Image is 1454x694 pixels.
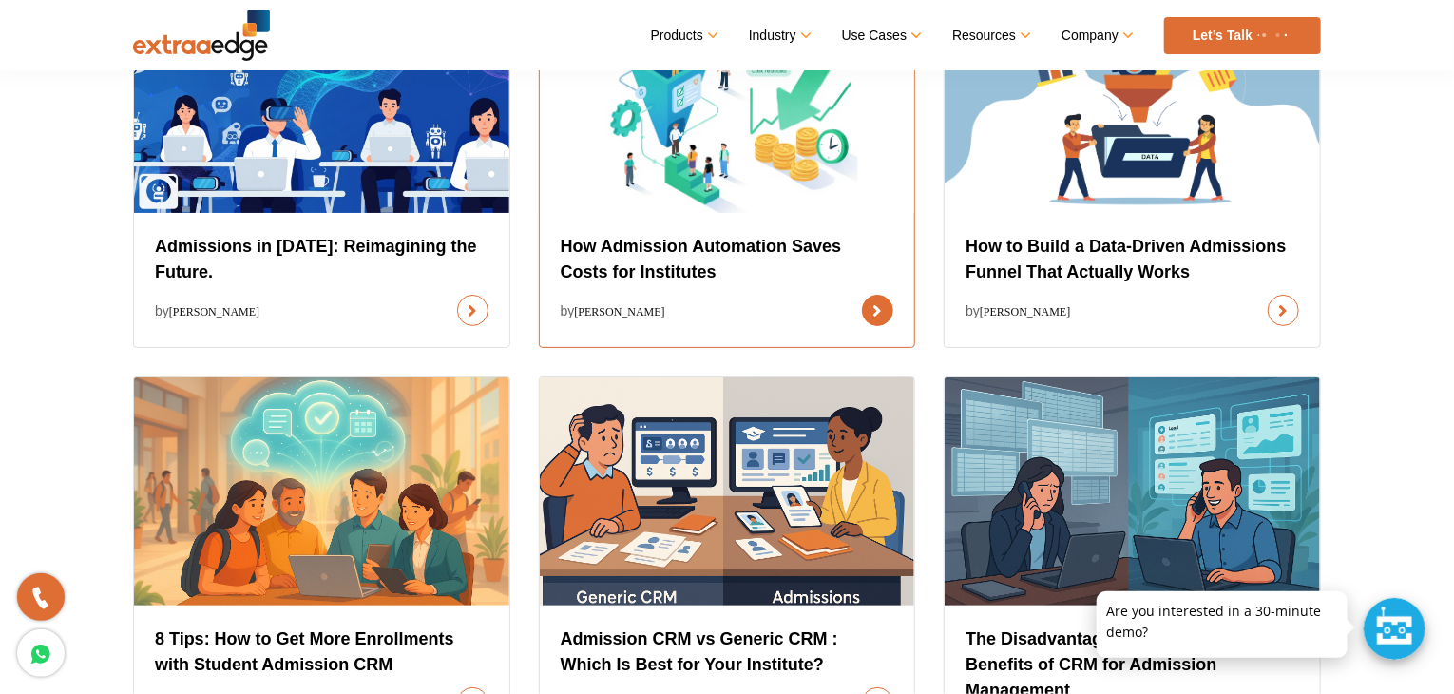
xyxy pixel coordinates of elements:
[1364,598,1425,660] div: Chat
[952,22,1028,49] a: Resources
[842,22,919,49] a: Use Cases
[749,22,809,49] a: Industry
[1164,17,1321,54] a: Let’s Talk
[651,22,716,49] a: Products
[1062,22,1131,49] a: Company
